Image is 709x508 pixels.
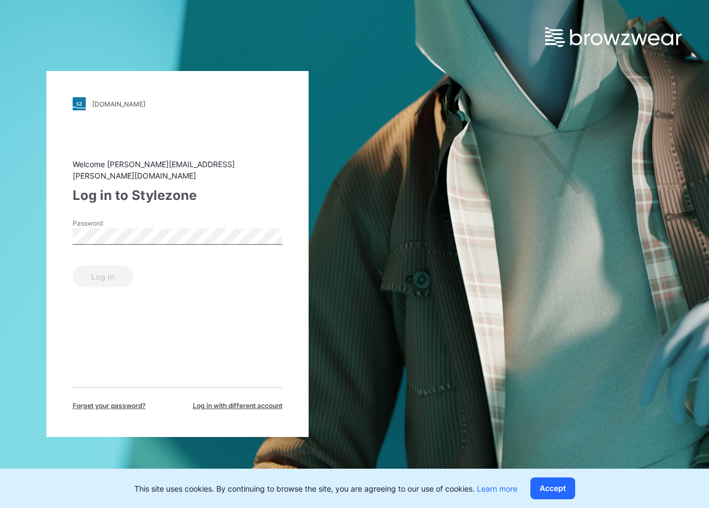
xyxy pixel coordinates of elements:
[73,97,282,110] a: [DOMAIN_NAME]
[73,401,146,411] span: Forget your password?
[134,483,517,494] p: This site uses cookies. By continuing to browse the site, you are agreeing to our use of cookies.
[73,218,149,228] label: Password
[73,158,282,181] div: Welcome [PERSON_NAME][EMAIL_ADDRESS][PERSON_NAME][DOMAIN_NAME]
[193,401,282,411] span: Log in with different account
[73,186,282,205] div: Log in to Stylezone
[477,484,517,493] a: Learn more
[73,97,86,110] img: stylezone-logo.562084cfcfab977791bfbf7441f1a819.svg
[92,100,145,108] div: [DOMAIN_NAME]
[530,477,575,499] button: Accept
[545,27,682,47] img: browzwear-logo.e42bd6dac1945053ebaf764b6aa21510.svg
